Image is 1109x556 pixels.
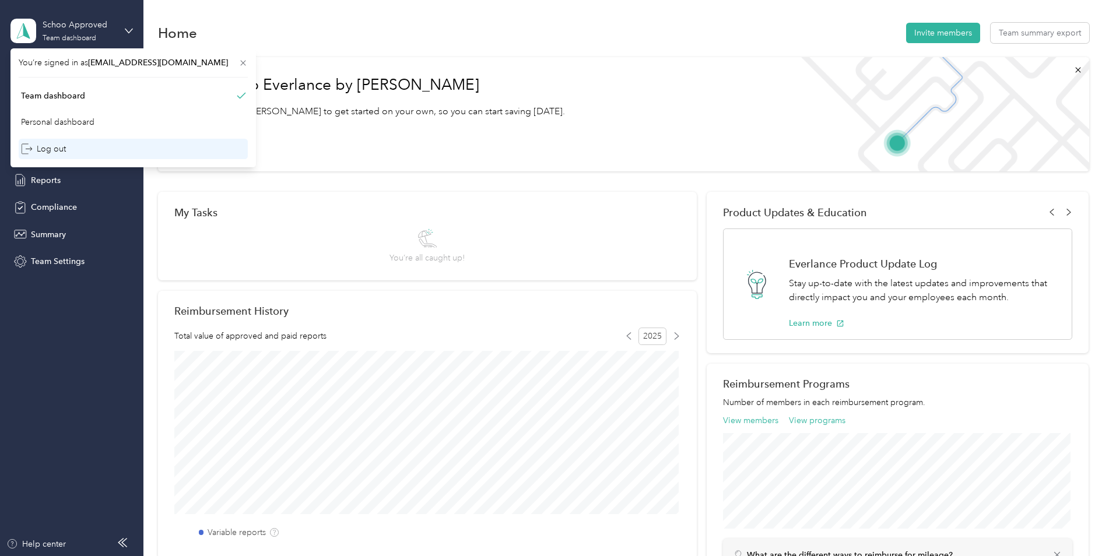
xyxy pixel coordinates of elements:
[991,23,1089,43] button: Team summary export
[1044,491,1109,556] iframe: Everlance-gr Chat Button Frame
[21,143,66,155] div: Log out
[723,414,778,427] button: View members
[789,414,845,427] button: View programs
[19,57,248,69] span: You’re signed in as
[389,252,465,264] span: You’re all caught up!
[723,378,1072,390] h2: Reimbursement Programs
[174,305,289,317] h2: Reimbursement History
[158,27,197,39] h1: Home
[174,76,565,94] h1: Welcome to Everlance by [PERSON_NAME]
[31,201,77,213] span: Compliance
[174,206,680,219] div: My Tasks
[31,255,85,268] span: Team Settings
[43,35,96,42] div: Team dashboard
[31,228,66,241] span: Summary
[723,206,867,219] span: Product Updates & Education
[21,90,85,102] div: Team dashboard
[789,258,1059,270] h1: Everlance Product Update Log
[906,23,980,43] button: Invite members
[31,174,61,186] span: Reports
[789,276,1059,305] p: Stay up-to-date with the latest updates and improvements that directly impact you and your employ...
[789,57,1089,171] img: Welcome to everlance
[723,396,1072,409] p: Number of members in each reimbursement program.
[6,538,66,550] button: Help center
[43,19,115,31] div: Schoo Approved
[208,526,266,539] label: Variable reports
[88,58,228,68] span: [EMAIL_ADDRESS][DOMAIN_NAME]
[638,328,666,345] span: 2025
[174,104,565,119] p: Read our step-by-[PERSON_NAME] to get started on your own, so you can start saving [DATE].
[174,330,327,342] span: Total value of approved and paid reports
[789,317,844,329] button: Learn more
[21,116,94,128] div: Personal dashboard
